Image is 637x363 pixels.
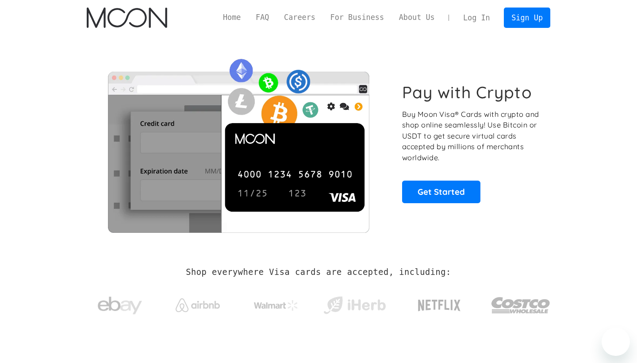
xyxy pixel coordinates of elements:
[491,280,550,326] a: Costco
[215,12,248,23] a: Home
[87,283,153,324] a: ebay
[402,109,541,163] p: Buy Moon Visa® Cards with crypto and shop online seamlessly! Use Bitcoin or USDT to get secure vi...
[402,181,480,203] a: Get Started
[186,267,451,277] h2: Shop everywhere Visa cards are accepted, including:
[456,8,497,27] a: Log In
[98,292,142,320] img: ebay
[87,53,390,232] img: Moon Cards let you spend your crypto anywhere Visa is accepted.
[391,12,442,23] a: About Us
[248,12,276,23] a: FAQ
[402,82,532,102] h1: Pay with Crypto
[276,12,322,23] a: Careers
[400,286,479,321] a: Netflix
[491,289,550,322] img: Costco
[87,8,167,28] a: home
[165,290,231,317] a: Airbnb
[504,8,550,27] a: Sign Up
[322,285,388,321] a: iHerb
[322,294,388,317] img: iHerb
[254,300,298,311] img: Walmart
[243,291,309,315] a: Walmart
[602,328,630,356] iframe: Button to launch messaging window
[323,12,391,23] a: For Business
[176,298,220,312] img: Airbnb
[417,294,461,317] img: Netflix
[87,8,167,28] img: Moon Logo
